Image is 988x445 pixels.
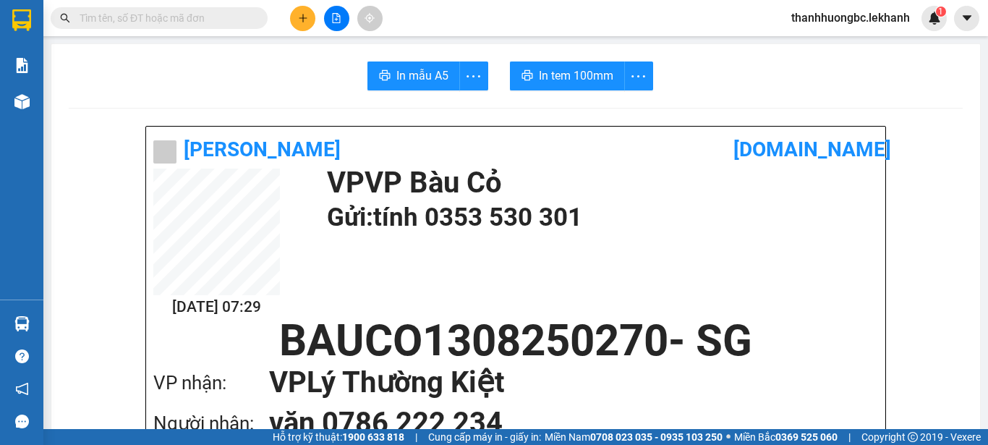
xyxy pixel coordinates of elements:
[624,62,653,90] button: more
[153,319,878,363] h1: BAUCO1308250270 - SG
[460,67,487,85] span: more
[273,429,404,445] span: Hỗ trợ kỹ thuật:
[545,429,723,445] span: Miền Nam
[726,434,731,440] span: ⚪️
[60,13,70,23] span: search
[14,94,30,109] img: warehouse-icon
[415,429,417,445] span: |
[590,431,723,443] strong: 0708 023 035 - 0935 103 250
[290,6,315,31] button: plus
[365,13,375,23] span: aim
[14,316,30,331] img: warehouse-icon
[357,6,383,31] button: aim
[848,429,851,445] span: |
[327,198,871,237] h1: Gửi: tính 0353 530 301
[510,62,625,90] button: printerIn tem 100mm
[269,403,849,444] h1: văn 0786 222 234
[539,67,613,85] span: In tem 100mm
[298,13,308,23] span: plus
[12,9,31,31] img: logo-vxr
[153,368,269,398] div: VP nhận:
[938,7,943,17] span: 1
[367,62,460,90] button: printerIn mẫu A5
[775,431,838,443] strong: 0369 525 060
[521,69,533,83] span: printer
[184,137,341,161] b: [PERSON_NAME]
[396,67,448,85] span: In mẫu A5
[15,382,29,396] span: notification
[780,9,921,27] span: thanhhuongbc.lekhanh
[625,67,652,85] span: more
[459,62,488,90] button: more
[15,415,29,428] span: message
[15,349,29,363] span: question-circle
[324,6,349,31] button: file-add
[331,13,341,23] span: file-add
[428,429,541,445] span: Cung cấp máy in - giấy in:
[14,58,30,73] img: solution-icon
[954,6,979,31] button: caret-down
[327,169,871,198] h1: VP VP Bàu Cỏ
[936,7,946,17] sup: 1
[80,10,250,26] input: Tìm tên, số ĐT hoặc mã đơn
[269,363,849,403] h1: VP Lý Thường Kiệt
[734,429,838,445] span: Miền Bắc
[153,409,269,438] div: Người nhận:
[342,431,404,443] strong: 1900 633 818
[153,295,280,319] h2: [DATE] 07:29
[379,69,391,83] span: printer
[928,12,941,25] img: icon-new-feature
[908,432,918,442] span: copyright
[961,12,974,25] span: caret-down
[733,137,891,161] b: [DOMAIN_NAME]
